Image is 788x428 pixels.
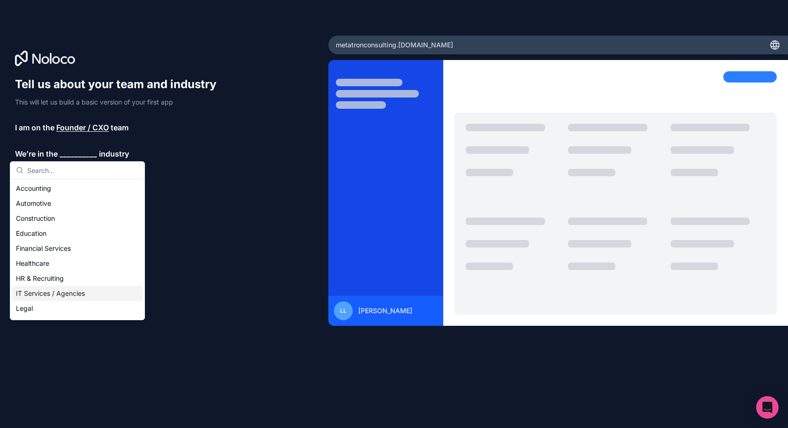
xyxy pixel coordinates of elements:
[15,77,225,92] h1: Tell us about your team and industry
[12,196,143,211] div: Automotive
[340,307,347,315] span: LL
[358,306,412,315] span: [PERSON_NAME]
[756,396,779,419] div: Open Intercom Messenger
[27,162,139,179] input: Search...
[111,122,129,133] span: team
[12,271,143,286] div: HR & Recruiting
[12,226,143,241] div: Education
[15,98,225,107] p: This will let us build a basic version of your first app
[12,181,143,196] div: Accounting
[12,241,143,256] div: Financial Services
[336,40,453,50] span: metatronconsulting .[DOMAIN_NAME]
[56,122,109,133] span: Founder / CXO
[60,148,97,159] span: __________
[15,148,58,159] span: We’re in the
[10,179,144,320] div: Suggestions
[12,316,143,331] div: Manufacturing
[12,256,143,271] div: Healthcare
[12,286,143,301] div: IT Services / Agencies
[12,301,143,316] div: Legal
[12,211,143,226] div: Construction
[99,148,129,159] span: industry
[15,122,54,133] span: I am on the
